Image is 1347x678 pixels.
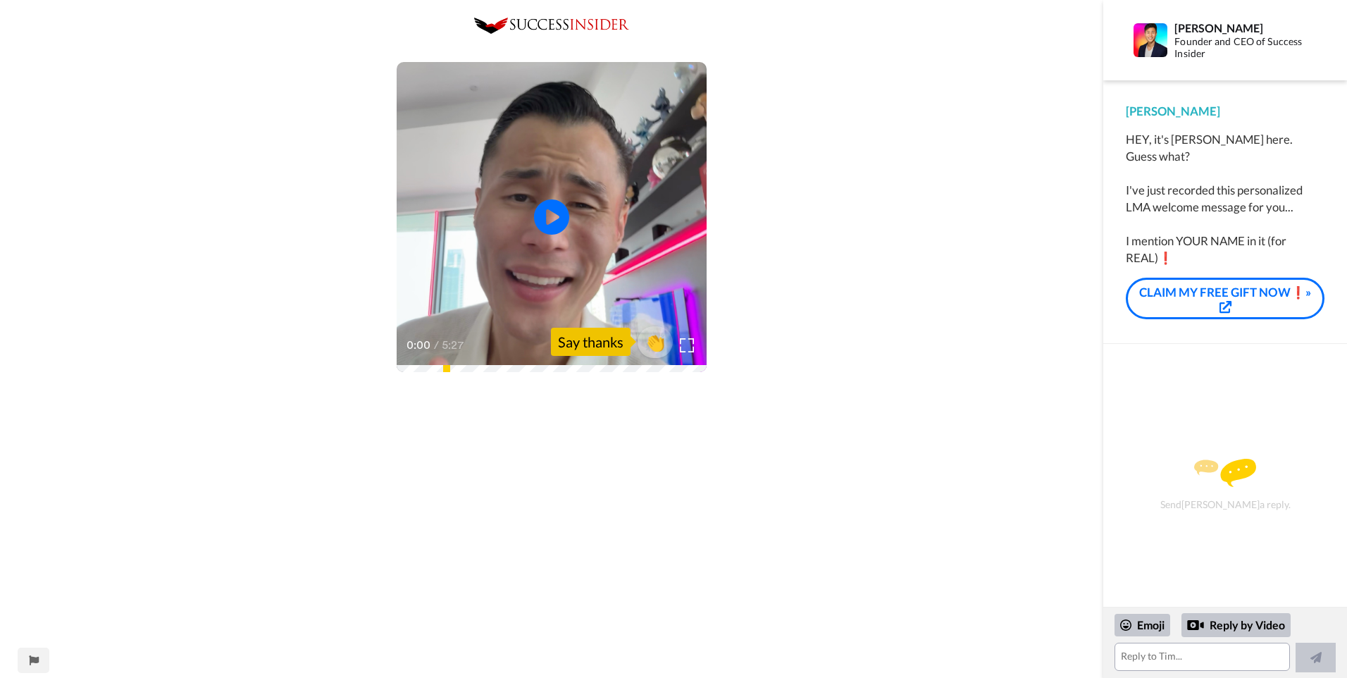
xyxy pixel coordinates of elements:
div: [PERSON_NAME] [1174,21,1324,35]
span: 0:00 [406,337,431,354]
div: Say thanks [551,328,631,356]
span: 5:27 [442,337,466,354]
div: HEY, it's [PERSON_NAME] here. Guess what? I've just recorded this personalized LMA welcome messag... [1126,131,1324,266]
span: 👏 [638,331,673,353]
div: [PERSON_NAME] [1126,103,1324,120]
div: Reply by Video [1187,617,1204,634]
div: Founder and CEO of Success Insider [1174,36,1324,60]
img: Full screen [680,338,694,352]
div: Send [PERSON_NAME] a reply. [1122,369,1328,600]
a: CLAIM MY FREE GIFT NOW❗» [1126,278,1324,319]
img: 0c8b3de2-5a68-4eb7-92e8-72f868773395 [474,18,629,34]
button: 👏 [638,326,673,358]
span: / [434,337,439,354]
img: message.svg [1194,459,1256,487]
div: Reply by Video [1181,613,1291,637]
img: Profile Image [1134,23,1167,57]
div: Emoji [1115,614,1170,636]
